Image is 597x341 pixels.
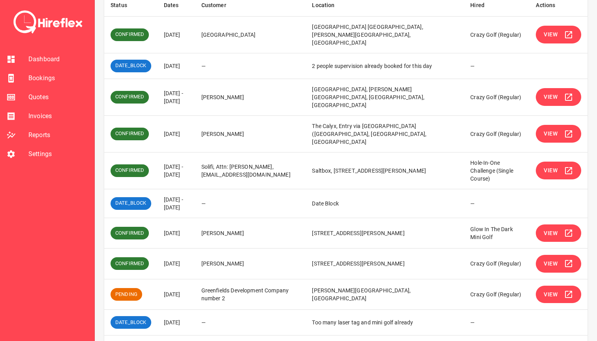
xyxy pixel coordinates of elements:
[28,130,88,140] span: Reports
[306,115,464,152] td: The Calyx, Entry via [GEOGRAPHIC_DATA] ([GEOGRAPHIC_DATA], [GEOGRAPHIC_DATA], [GEOGRAPHIC_DATA]
[544,92,558,102] span: View
[28,92,88,102] span: Quotes
[158,152,195,189] td: [DATE] - [DATE]
[195,115,306,152] td: [PERSON_NAME]
[111,167,149,174] span: CONFIRMED
[306,16,464,53] td: [GEOGRAPHIC_DATA] [GEOGRAPHIC_DATA], [PERSON_NAME][GEOGRAPHIC_DATA], [GEOGRAPHIC_DATA]
[306,249,464,279] td: [STREET_ADDRESS][PERSON_NAME]
[158,249,195,279] td: [DATE]
[158,115,195,152] td: [DATE]
[464,152,529,189] td: Hole-In-One Challenge (Single Course)
[111,62,151,70] span: DATE_BLOCK
[111,260,149,268] span: CONFIRMED
[28,73,88,83] span: Bookings
[158,53,195,79] td: [DATE]
[111,230,149,237] span: CONFIRMED
[195,79,306,115] td: [PERSON_NAME]
[28,55,88,64] span: Dashboard
[536,162,581,179] button: View
[306,218,464,249] td: [STREET_ADDRESS][PERSON_NAME]
[195,53,306,79] td: —
[111,93,149,101] span: CONFIRMED
[195,16,306,53] td: [GEOGRAPHIC_DATA]
[464,249,529,279] td: Crazy Golf (Regular)
[195,279,306,310] td: Greenfields Development Company number 2
[464,16,529,53] td: Crazy Golf (Regular)
[111,31,149,38] span: CONFIRMED
[195,310,306,335] td: —
[536,286,581,303] button: View
[464,310,529,335] td: —
[464,189,529,218] td: —
[464,79,529,115] td: Crazy Golf (Regular)
[158,79,195,115] td: [DATE] - [DATE]
[158,218,195,249] td: [DATE]
[536,26,581,43] button: View
[158,189,195,218] td: [DATE] - [DATE]
[536,255,581,273] button: View
[464,53,529,79] td: —
[544,290,558,300] span: View
[195,218,306,249] td: [PERSON_NAME]
[536,88,581,106] button: View
[28,149,88,159] span: Settings
[464,218,529,249] td: Glow In The Dark Mini Golf
[306,189,464,218] td: Date Block
[195,189,306,218] td: —
[158,279,195,310] td: [DATE]
[306,53,464,79] td: 2 people supervision already booked for this day
[544,30,558,40] span: View
[306,310,464,335] td: Too many laser tag and mini golf already
[544,259,558,269] span: View
[544,129,558,139] span: View
[464,279,529,310] td: Crazy Golf (Regular)
[111,291,142,298] span: PENDING
[158,16,195,53] td: [DATE]
[158,310,195,335] td: [DATE]
[464,115,529,152] td: Crazy Golf (Regular)
[28,111,88,121] span: Invoices
[195,152,306,189] td: Solifi, Attn: [PERSON_NAME], [EMAIL_ADDRESS][DOMAIN_NAME]
[536,125,581,143] button: View
[544,166,558,175] span: View
[306,79,464,115] td: [GEOGRAPHIC_DATA], [PERSON_NAME][GEOGRAPHIC_DATA], [GEOGRAPHIC_DATA], [GEOGRAPHIC_DATA]
[111,319,151,326] span: DATE_BLOCK
[544,228,558,238] span: View
[306,279,464,310] td: [PERSON_NAME][GEOGRAPHIC_DATA], [GEOGRAPHIC_DATA]
[306,152,464,189] td: Saltbox, [STREET_ADDRESS][PERSON_NAME]
[536,224,581,242] button: View
[111,130,149,138] span: CONFIRMED
[111,200,151,207] span: DATE_BLOCK
[195,249,306,279] td: [PERSON_NAME]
